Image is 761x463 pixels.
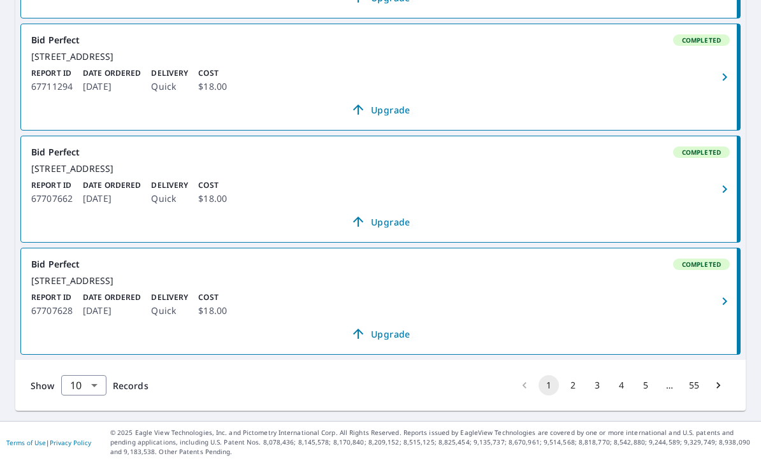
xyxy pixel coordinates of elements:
[6,438,46,447] a: Terms of Use
[660,379,680,392] div: …
[31,51,730,62] div: [STREET_ADDRESS]
[31,380,55,392] span: Show
[39,326,722,341] span: Upgrade
[674,260,728,269] span: Completed
[113,380,149,392] span: Records
[31,292,73,303] p: Report ID
[21,136,740,242] a: Bid PerfectCompleted[STREET_ADDRESS]Report ID67707662Date Ordered[DATE]DeliveryQuickCost$18.00Upg...
[198,68,227,79] p: Cost
[198,191,227,206] p: $18.00
[83,303,141,318] p: [DATE]
[61,375,106,395] div: Show 10 records
[198,303,227,318] p: $18.00
[31,211,730,232] a: Upgrade
[563,375,583,395] button: Go to page 2
[61,367,106,403] div: 10
[83,292,141,303] p: Date Ordered
[110,428,755,457] p: © 2025 Eagle View Technologies, Inc. and Pictometry International Corp. All Rights Reserved. Repo...
[31,99,730,120] a: Upgrade
[31,259,730,270] div: Bid Perfect
[151,191,188,206] p: Quick
[6,439,91,446] p: |
[83,180,141,191] p: Date Ordered
[31,191,73,206] p: 67707662
[83,79,141,94] p: [DATE]
[674,36,728,45] span: Completed
[151,303,188,318] p: Quick
[635,375,656,395] button: Go to page 5
[512,375,730,395] nav: pagination navigation
[31,303,73,318] p: 67707628
[39,102,722,117] span: Upgrade
[151,292,188,303] p: Delivery
[151,79,188,94] p: Quick
[587,375,607,395] button: Go to page 3
[708,375,728,395] button: Go to next page
[31,275,730,287] div: [STREET_ADDRESS]
[39,214,722,229] span: Upgrade
[31,68,73,79] p: Report ID
[151,180,188,191] p: Delivery
[50,438,91,447] a: Privacy Policy
[21,24,740,130] a: Bid PerfectCompleted[STREET_ADDRESS]Report ID67711294Date Ordered[DATE]DeliveryQuickCost$18.00Upg...
[31,146,730,158] div: Bid Perfect
[684,375,704,395] button: Go to page 55
[198,292,227,303] p: Cost
[31,324,730,344] a: Upgrade
[198,79,227,94] p: $18.00
[674,148,728,157] span: Completed
[151,68,188,79] p: Delivery
[83,68,141,79] p: Date Ordered
[31,180,73,191] p: Report ID
[31,79,73,94] p: 67711294
[83,191,141,206] p: [DATE]
[539,375,559,395] button: page 1
[31,34,730,46] div: Bid Perfect
[21,248,740,354] a: Bid PerfectCompleted[STREET_ADDRESS]Report ID67707628Date Ordered[DATE]DeliveryQuickCost$18.00Upg...
[611,375,632,395] button: Go to page 4
[31,163,730,175] div: [STREET_ADDRESS]
[198,180,227,191] p: Cost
